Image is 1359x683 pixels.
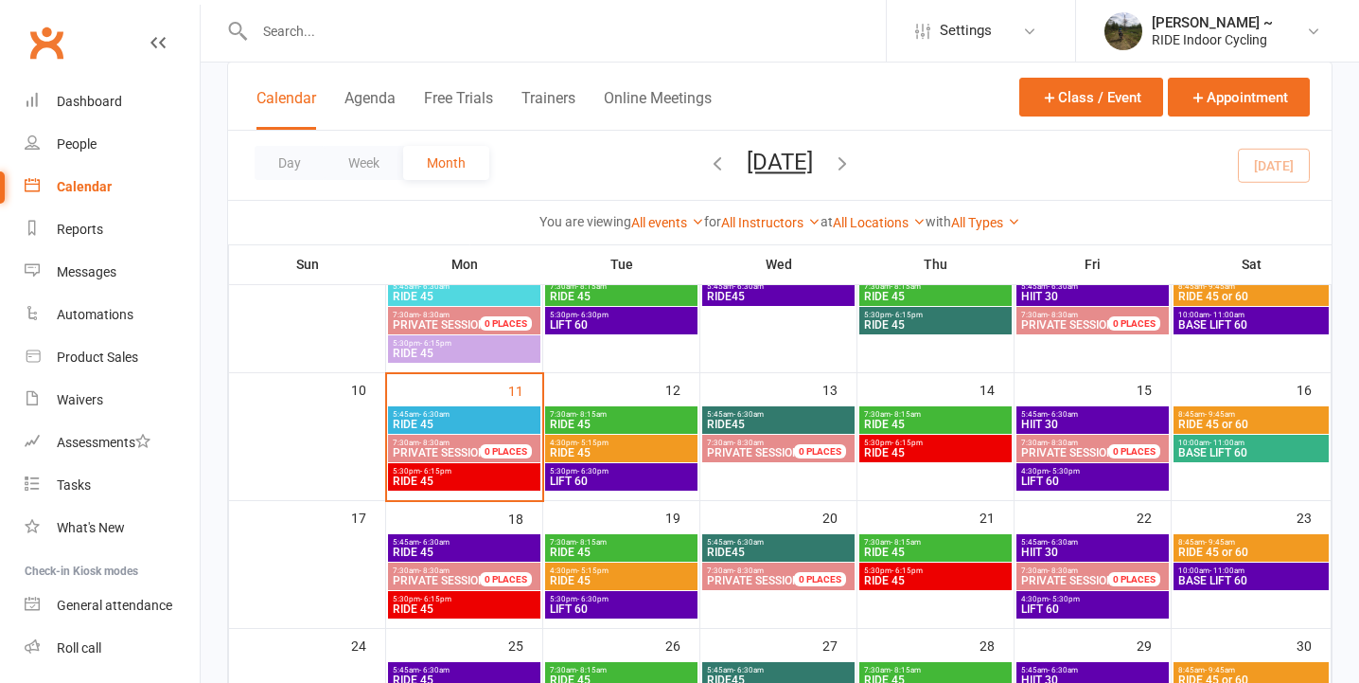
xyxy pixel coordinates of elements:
[480,572,532,586] div: 0 PLACES
[549,666,694,674] span: 7:30am
[1020,311,1131,319] span: 7:30am
[706,410,851,419] span: 5:45am
[549,282,694,291] span: 7:30am
[1020,419,1165,430] span: HIIT 30
[57,520,125,535] div: What's New
[256,89,316,130] button: Calendar
[665,629,699,660] div: 26
[392,595,537,603] span: 5:30pm
[1020,547,1165,558] span: HIIT 30
[419,410,450,419] span: - 6:30am
[863,291,1008,302] span: RIDE 45
[863,566,1008,575] span: 5:30pm
[480,444,532,458] div: 0 PLACES
[863,538,1008,547] span: 7:30am
[392,339,537,348] span: 5:30pm
[1020,439,1131,447] span: 7:30am
[631,215,704,230] a: All events
[351,629,385,660] div: 24
[393,574,486,587] span: PRIVATE SESSION
[25,379,200,422] a: Waivers
[707,574,801,587] span: PRIVATE SESSION
[577,467,609,476] span: - 6:30pm
[1177,575,1325,586] span: BASE LIFT 60
[508,374,542,405] div: 11
[980,501,1014,532] div: 21
[420,467,451,476] span: - 6:15pm
[1048,566,1078,575] span: - 8:30am
[392,538,537,547] span: 5:45am
[822,629,856,660] div: 27
[857,244,1015,284] th: Thu
[393,318,486,332] span: PRIVATE SESSION
[1015,244,1172,284] th: Fri
[706,666,851,674] span: 5:45am
[419,311,450,319] span: - 8:30am
[57,222,103,237] div: Reports
[1152,31,1273,48] div: RIDE Indoor Cycling
[733,282,764,291] span: - 6:30am
[549,410,694,419] span: 7:30am
[1297,501,1331,532] div: 23
[549,538,694,547] span: 7:30am
[549,447,694,458] span: RIDE 45
[57,477,91,493] div: Tasks
[1205,666,1235,674] span: - 9:45am
[707,446,801,459] span: PRIVATE SESSION
[325,146,403,180] button: Week
[721,215,821,230] a: All Instructors
[25,251,200,294] a: Messages
[392,419,537,430] span: RIDE 45
[1021,574,1115,587] span: PRIVATE SESSION
[706,547,851,558] span: RIDE45
[1020,410,1165,419] span: 5:45am
[57,598,172,613] div: General attendance
[386,244,543,284] th: Mon
[1108,316,1160,331] div: 0 PLACES
[392,348,537,359] span: RIDE 45
[549,319,694,331] span: LIFT 60
[1020,566,1131,575] span: 7:30am
[863,439,1008,447] span: 5:30pm
[733,666,764,674] span: - 6:30am
[1205,282,1235,291] span: - 9:45am
[392,566,503,575] span: 7:30am
[833,215,926,230] a: All Locations
[25,464,200,507] a: Tasks
[57,264,116,279] div: Messages
[25,336,200,379] a: Product Sales
[733,439,764,447] span: - 8:30am
[706,566,817,575] span: 7:30am
[733,410,764,419] span: - 6:30am
[255,146,325,180] button: Day
[23,19,70,66] a: Clubworx
[57,94,122,109] div: Dashboard
[1019,78,1163,117] button: Class / Event
[1020,282,1165,291] span: 5:45am
[57,136,97,152] div: People
[1137,501,1171,532] div: 22
[1177,319,1325,331] span: BASE LIFT 60
[392,282,537,291] span: 5:45am
[706,538,851,547] span: 5:45am
[1049,595,1080,603] span: - 5:30pm
[549,439,694,447] span: 4:30pm
[1048,538,1078,547] span: - 6:30am
[733,566,764,575] span: - 8:30am
[980,629,1014,660] div: 28
[424,89,493,130] button: Free Trials
[863,311,1008,319] span: 5:30pm
[1137,373,1171,404] div: 15
[549,467,694,476] span: 5:30pm
[419,538,450,547] span: - 6:30am
[577,439,609,447] span: - 5:15pm
[891,282,921,291] span: - 8:15am
[392,476,537,487] span: RIDE 45
[706,419,851,430] span: RIDE45
[1108,572,1160,586] div: 0 PLACES
[392,410,537,419] span: 5:45am
[543,244,700,284] th: Tue
[57,307,133,322] div: Automations
[1297,629,1331,660] div: 30
[1049,467,1080,476] span: - 5:30pm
